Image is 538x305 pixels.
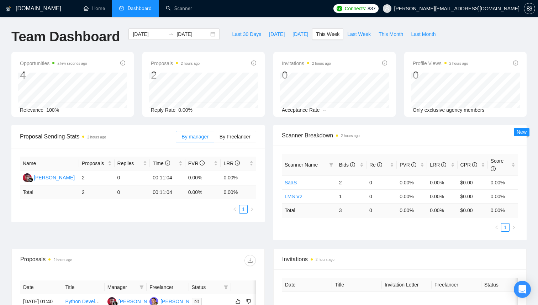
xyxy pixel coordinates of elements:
[411,162,416,167] span: info-circle
[341,134,360,138] time: 2 hours ago
[282,107,320,113] span: Acceptance Rate
[228,28,265,40] button: Last 30 Days
[382,278,432,292] th: Invitation Letter
[323,107,326,113] span: --
[413,59,468,68] span: Profile Views
[265,28,289,40] button: [DATE]
[488,175,518,189] td: 0.00%
[248,205,256,214] button: right
[491,158,504,172] span: Score
[20,185,79,199] td: Total
[57,62,87,65] time: a few seconds ago
[488,203,518,217] td: 0.00 %
[185,185,221,199] td: 0.00 %
[220,134,250,140] span: By Freelancer
[285,194,302,199] a: LMS V2
[46,107,59,113] span: 100%
[427,189,457,203] td: 0.00%
[82,159,106,167] span: Proposals
[282,203,336,217] td: Total
[115,185,150,199] td: 0
[316,30,339,38] span: This Week
[379,30,403,38] span: This Month
[514,281,531,298] div: Open Intercom Messenger
[347,30,371,38] span: Last Week
[285,180,297,185] a: SaaS
[221,185,256,199] td: 0.00 %
[458,203,488,217] td: $ 0.00
[472,162,477,167] span: info-circle
[147,280,189,294] th: Freelancer
[397,175,427,189] td: 0.00%
[248,205,256,214] li: Next Page
[236,299,241,304] span: like
[336,203,366,217] td: 3
[87,135,106,139] time: 2 hours ago
[20,59,87,68] span: Opportunities
[107,298,159,304] a: EG[PERSON_NAME]
[488,189,518,203] td: 0.00%
[62,280,104,294] th: Title
[20,107,43,113] span: Relevance
[232,30,261,38] span: Last 30 Days
[79,157,115,170] th: Proposals
[185,170,221,185] td: 0.00%
[195,299,199,304] span: mail
[151,68,200,82] div: 2
[222,282,230,293] span: filter
[231,205,239,214] button: left
[282,255,518,264] span: Invitations
[153,161,170,166] span: Time
[119,6,124,11] span: dashboard
[397,203,427,217] td: 0.00 %
[150,170,185,185] td: 00:11:04
[458,175,488,189] td: $0.00
[181,62,200,65] time: 2 hours ago
[382,61,387,65] span: info-circle
[336,175,366,189] td: 2
[501,223,510,232] li: 1
[115,157,150,170] th: Replies
[138,282,145,293] span: filter
[368,5,375,12] span: 837
[151,107,175,113] span: Reply Rate
[11,28,120,45] h1: Team Dashboard
[282,68,331,82] div: 0
[407,28,439,40] button: Last Month
[223,161,240,166] span: LRR
[413,68,468,82] div: 0
[245,258,255,263] span: download
[513,61,518,65] span: info-circle
[517,129,527,135] span: New
[20,255,138,266] div: Proposals
[166,5,192,11] a: searchScanner
[231,205,239,214] li: Previous Page
[337,6,342,11] img: upwork-logo.png
[20,280,62,294] th: Date
[168,31,174,37] span: swap-right
[430,162,446,168] span: LRR
[282,278,332,292] th: Date
[65,299,267,304] a: Python Developer Needed to Finalize Stripe Subscription + Secure Architecture for AI SaaS
[501,224,509,231] a: 1
[441,162,446,167] span: info-circle
[524,3,535,14] button: setting
[53,258,72,262] time: 2 hours ago
[188,161,205,166] span: PVR
[312,62,331,65] time: 2 hours ago
[328,159,335,170] span: filter
[269,30,285,38] span: [DATE]
[432,278,481,292] th: Freelancer
[139,285,144,289] span: filter
[336,189,366,203] td: 1
[115,170,150,185] td: 0
[181,134,208,140] span: By manager
[400,162,416,168] span: PVR
[289,28,312,40] button: [DATE]
[105,280,147,294] th: Manager
[200,161,205,165] span: info-circle
[458,189,488,203] td: $0.00
[339,162,355,168] span: Bids
[233,207,237,211] span: left
[224,285,228,289] span: filter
